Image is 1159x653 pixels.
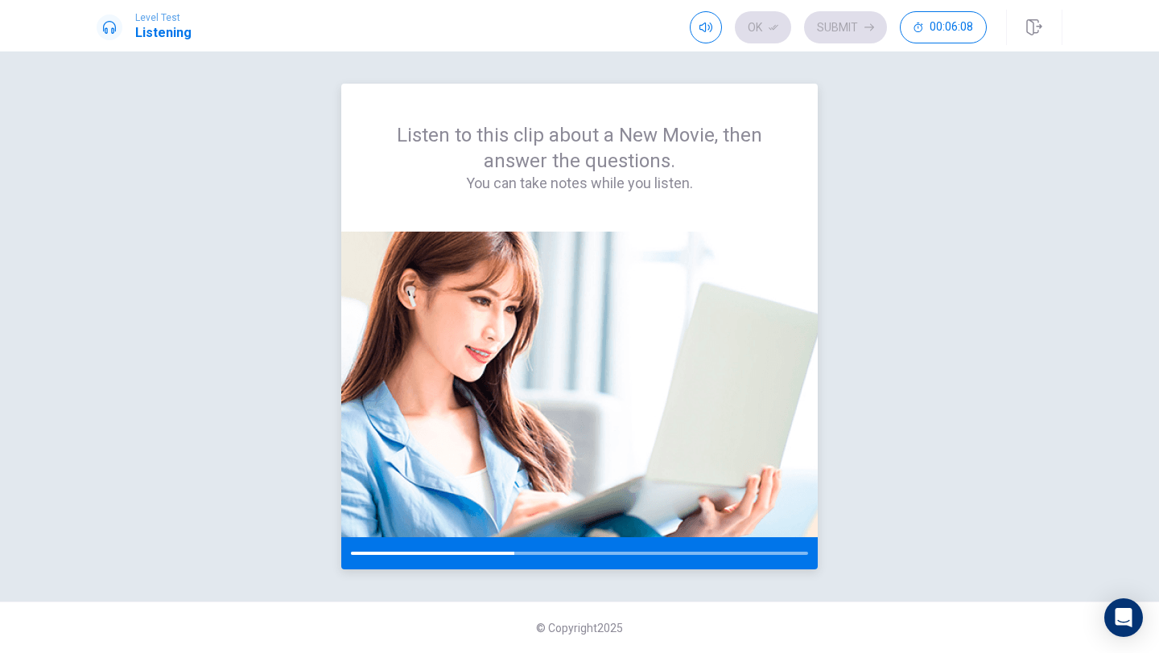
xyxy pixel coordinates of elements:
[1104,598,1143,637] div: Open Intercom Messenger
[135,23,192,43] h1: Listening
[380,122,779,193] div: Listen to this clip about a New Movie, then answer the questions.
[380,174,779,193] h4: You can take notes while you listen.
[900,11,987,43] button: 00:06:08
[930,21,973,34] span: 00:06:08
[341,232,818,537] img: passage image
[135,12,192,23] span: Level Test
[536,622,623,635] span: © Copyright 2025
